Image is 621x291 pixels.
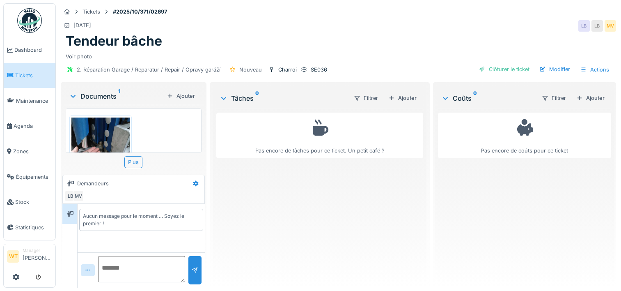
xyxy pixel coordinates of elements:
[578,20,590,32] div: LB
[577,64,613,76] div: Actions
[4,63,55,88] a: Tickets
[124,156,142,168] div: Plus
[15,198,52,206] span: Stock
[4,215,55,240] a: Statistiques
[69,91,163,101] div: Documents
[13,148,52,155] span: Zones
[15,224,52,231] span: Statistiques
[222,116,418,155] div: Pas encore de tâches pour ce ticket. Un petit café ?
[110,8,170,16] strong: #2025/10/371/02697
[16,173,52,181] span: Équipements
[220,93,347,103] div: Tâches
[77,180,109,187] div: Demandeurs
[591,20,603,32] div: LB
[77,66,220,74] div: 2. Réparation Garage / Reparatur / Repair / Opravy garáží
[14,122,52,130] span: Agenda
[443,116,606,155] div: Pas encore de coûts pour ce ticket
[473,93,477,103] sup: 0
[605,20,616,32] div: MV
[4,113,55,139] a: Agenda
[17,8,42,33] img: Badge_color-CXgf-gQk.svg
[239,66,262,74] div: Nouveau
[14,46,52,54] span: Dashboard
[7,250,19,263] li: WT
[66,33,162,49] h1: Tendeur bâche
[4,88,55,113] a: Maintenance
[4,189,55,215] a: Stock
[83,212,199,227] div: Aucun message pour le moment … Soyez le premier !
[573,92,608,104] div: Ajouter
[16,97,52,105] span: Maintenance
[4,164,55,189] a: Équipements
[7,247,52,267] a: WT Manager[PERSON_NAME]
[278,66,297,74] div: Charroi
[66,49,611,60] div: Voir photo
[441,93,535,103] div: Coûts
[311,66,327,74] div: SE036
[82,8,100,16] div: Tickets
[73,21,91,29] div: [DATE]
[15,72,52,79] span: Tickets
[118,91,120,101] sup: 1
[350,92,382,104] div: Filtrer
[538,92,570,104] div: Filtrer
[23,247,52,265] li: [PERSON_NAME]
[64,190,76,202] div: LB
[255,93,259,103] sup: 0
[385,92,420,104] div: Ajouter
[73,190,84,202] div: MV
[4,37,55,63] a: Dashboard
[71,118,130,196] img: sgvjl3hfre4to5nzpdkjrjy9xtnh
[23,247,52,254] div: Manager
[163,90,198,102] div: Ajouter
[4,139,55,164] a: Zones
[536,64,573,75] div: Modifier
[476,64,533,75] div: Clôturer le ticket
